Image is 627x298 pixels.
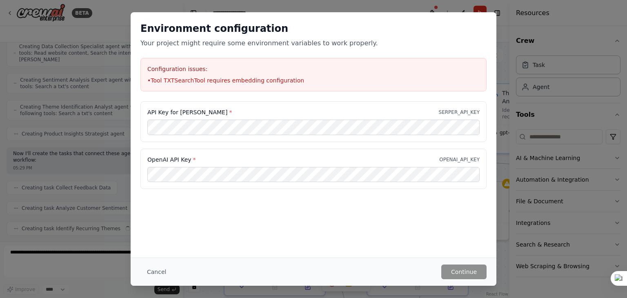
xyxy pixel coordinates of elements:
p: SERPER_API_KEY [439,109,480,116]
button: Cancel [140,265,173,279]
label: API Key for [PERSON_NAME] [147,108,232,116]
p: Your project might require some environment variables to work properly. [140,38,487,48]
label: OpenAI API Key [147,156,196,164]
p: OPENAI_API_KEY [439,156,480,163]
li: • Tool TXTSearchTool requires embedding configuration [147,76,480,85]
button: Continue [441,265,487,279]
h3: Configuration issues: [147,65,480,73]
h2: Environment configuration [140,22,487,35]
